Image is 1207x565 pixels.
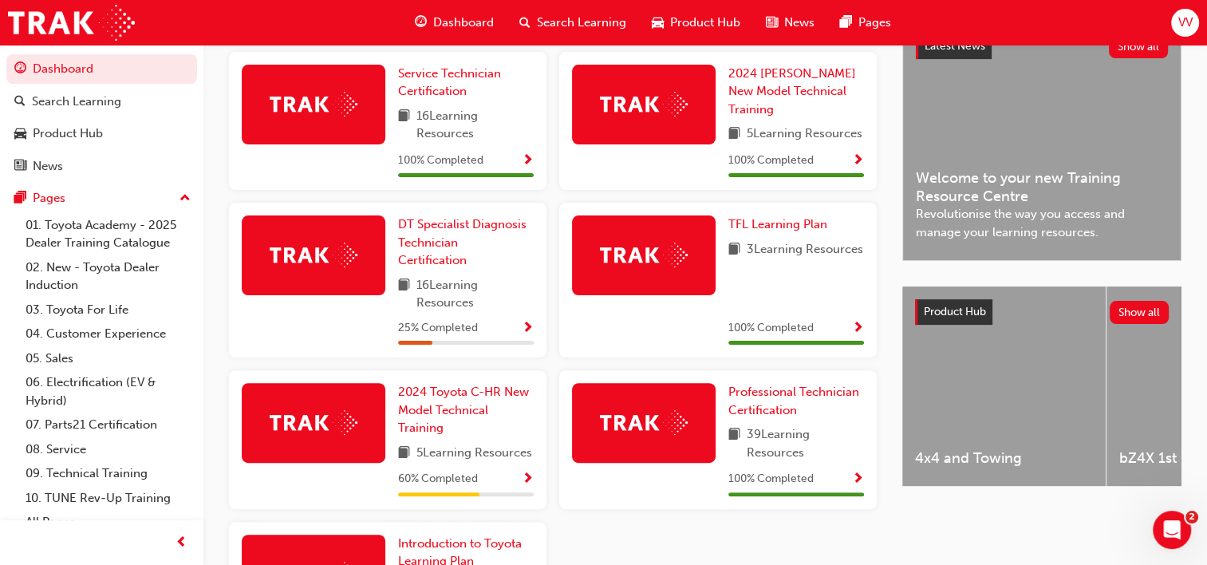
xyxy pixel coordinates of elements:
[14,62,26,77] span: guage-icon
[32,93,121,111] div: Search Learning
[14,95,26,109] span: search-icon
[19,298,197,322] a: 03. Toyota For Life
[179,188,191,209] span: up-icon
[728,152,814,170] span: 100 % Completed
[840,13,852,33] span: pages-icon
[19,510,197,535] a: All Pages
[8,5,135,41] a: Trak
[522,154,534,168] span: Show Progress
[537,14,626,32] span: Search Learning
[6,184,197,213] button: Pages
[915,299,1169,325] a: Product HubShow all
[522,151,534,171] button: Show Progress
[639,6,753,39] a: car-iconProduct Hub
[1171,9,1199,37] button: VV
[519,13,531,33] span: search-icon
[522,322,534,336] span: Show Progress
[1110,301,1170,324] button: Show all
[600,92,688,117] img: Trak
[827,6,904,39] a: pages-iconPages
[915,449,1093,468] span: 4x4 and Towing
[398,107,410,143] span: book-icon
[176,533,187,553] span: prev-icon
[747,240,863,260] span: 3 Learning Resources
[33,157,63,176] div: News
[858,14,891,32] span: Pages
[19,486,197,511] a: 10. TUNE Rev-Up Training
[1153,511,1191,549] iframe: Intercom live chat
[766,13,778,33] span: news-icon
[728,65,864,119] a: 2024 [PERSON_NAME] New Model Technical Training
[728,240,740,260] span: book-icon
[728,383,864,419] a: Professional Technician Certification
[398,217,527,267] span: DT Specialist Diagnosis Technician Certification
[398,470,478,488] span: 60 % Completed
[728,66,856,117] span: 2024 [PERSON_NAME] New Model Technical Training
[270,92,357,117] img: Trak
[6,87,197,117] a: Search Learning
[924,305,986,318] span: Product Hub
[507,6,639,39] a: search-iconSearch Learning
[19,370,197,413] a: 06. Electrification (EV & Hybrid)
[402,6,507,39] a: guage-iconDashboard
[747,425,864,461] span: 39 Learning Resources
[916,34,1168,59] a: Latest NewsShow all
[852,151,864,171] button: Show Progress
[19,255,197,298] a: 02. New - Toyota Dealer Induction
[416,107,534,143] span: 16 Learning Resources
[398,152,483,170] span: 100 % Completed
[398,385,529,435] span: 2024 Toyota C-HR New Model Technical Training
[6,54,197,84] a: Dashboard
[19,413,197,437] a: 07. Parts21 Certification
[398,319,478,338] span: 25 % Completed
[522,318,534,338] button: Show Progress
[19,437,197,462] a: 08. Service
[1185,511,1198,524] span: 2
[19,346,197,371] a: 05. Sales
[902,286,1106,486] a: 4x4 and Towing
[270,410,357,435] img: Trak
[415,13,427,33] span: guage-icon
[652,13,664,33] span: car-icon
[398,215,534,270] a: DT Specialist Diagnosis Technician Certification
[433,14,494,32] span: Dashboard
[600,243,688,267] img: Trak
[784,14,815,32] span: News
[398,276,410,312] span: book-icon
[728,470,814,488] span: 100 % Completed
[270,243,357,267] img: Trak
[14,160,26,174] span: news-icon
[925,39,985,53] span: Latest News
[19,213,197,255] a: 01. Toyota Academy - 2025 Dealer Training Catalogue
[852,472,864,487] span: Show Progress
[522,469,534,489] button: Show Progress
[728,217,827,231] span: TFL Learning Plan
[1177,14,1192,32] span: VV
[728,215,834,234] a: TFL Learning Plan
[600,410,688,435] img: Trak
[728,319,814,338] span: 100 % Completed
[19,322,197,346] a: 04. Customer Experience
[14,192,26,206] span: pages-icon
[747,124,862,144] span: 5 Learning Resources
[6,152,197,181] a: News
[398,66,501,99] span: Service Technician Certification
[522,472,534,487] span: Show Progress
[852,318,864,338] button: Show Progress
[728,124,740,144] span: book-icon
[916,205,1168,241] span: Revolutionise the way you access and manage your learning resources.
[416,444,532,464] span: 5 Learning Resources
[6,51,197,184] button: DashboardSearch LearningProduct HubNews
[852,469,864,489] button: Show Progress
[728,385,859,417] span: Professional Technician Certification
[6,119,197,148] a: Product Hub
[33,124,103,143] div: Product Hub
[852,154,864,168] span: Show Progress
[902,20,1181,261] a: Latest NewsShow allWelcome to your new Training Resource CentreRevolutionise the way you access a...
[19,461,197,486] a: 09. Technical Training
[416,276,534,312] span: 16 Learning Resources
[398,444,410,464] span: book-icon
[398,383,534,437] a: 2024 Toyota C-HR New Model Technical Training
[852,322,864,336] span: Show Progress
